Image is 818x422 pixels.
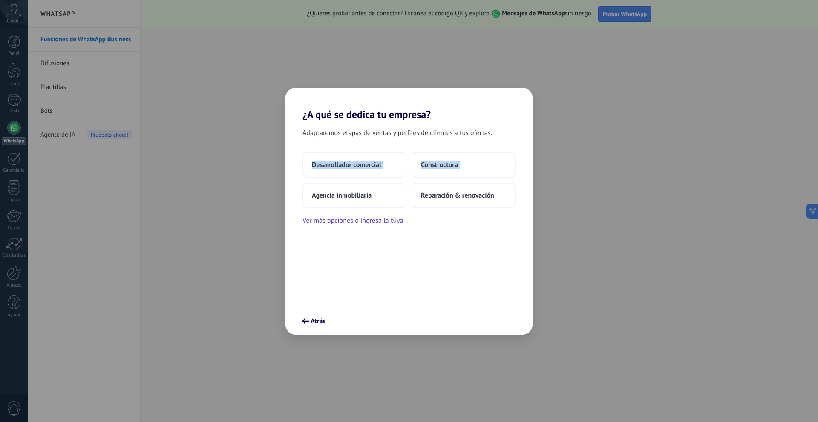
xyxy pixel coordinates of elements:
span: Atrás [311,318,325,324]
button: Constructora [412,152,516,178]
button: Ver más opciones o ingresa la tuya [302,215,403,226]
button: Desarrollador comercial [302,152,406,178]
button: Reparación & renovación [412,183,516,208]
span: Agencia inmobiliaria [312,191,372,200]
h2: ¿A qué se dedica tu empresa? [285,88,533,121]
span: Constructora [421,161,458,169]
button: Agencia inmobiliaria [302,183,406,208]
span: Reparación & renovación [421,191,494,200]
button: Atrás [298,314,329,328]
span: Desarrollador comercial [312,161,381,169]
span: Adaptaremos etapas de ventas y perfiles de clientes a tus ofertas. [302,127,492,138]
